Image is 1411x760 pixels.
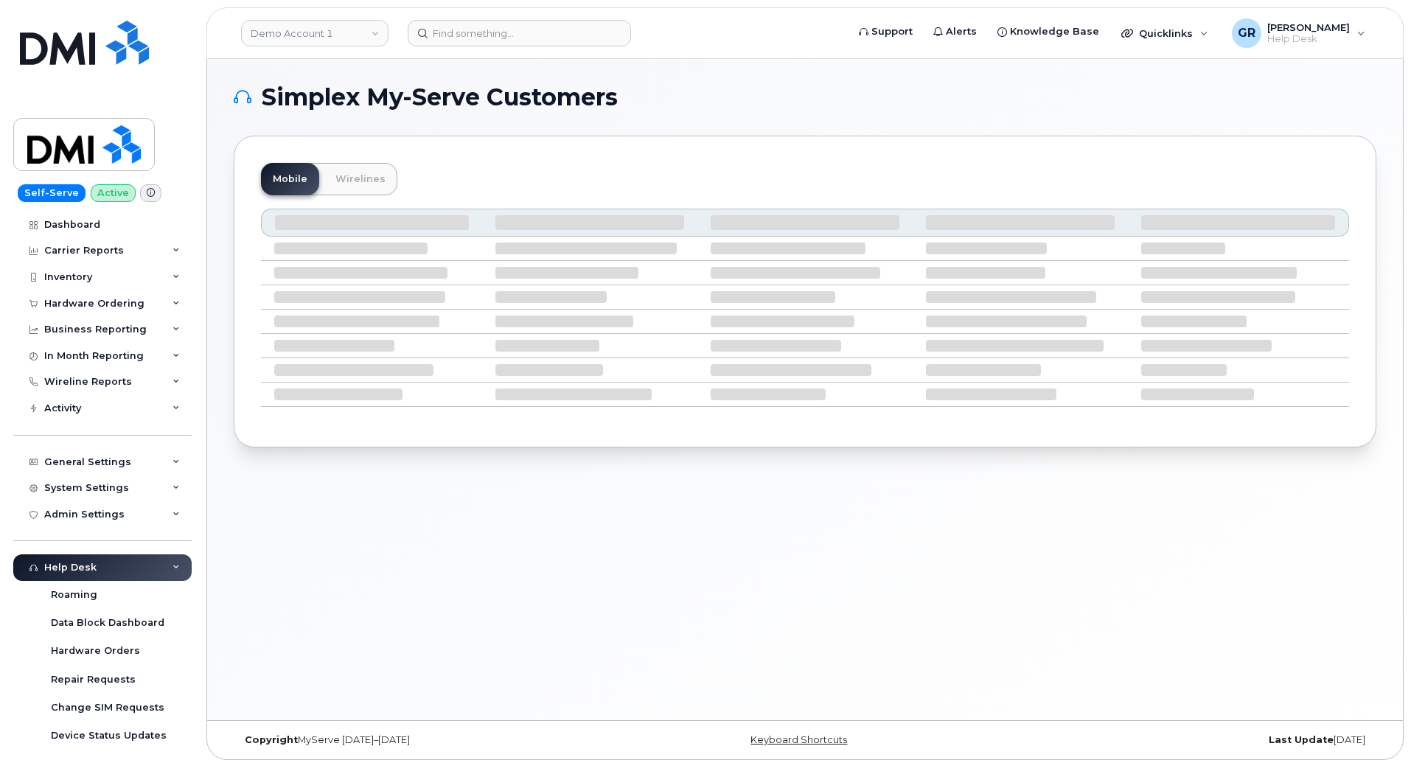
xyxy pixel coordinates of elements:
a: Wirelines [324,163,397,195]
a: Mobile [261,163,319,195]
strong: Copyright [245,734,298,745]
span: Simplex My-Serve Customers [262,86,618,108]
div: MyServe [DATE]–[DATE] [234,734,615,746]
div: [DATE] [995,734,1376,746]
strong: Last Update [1269,734,1334,745]
a: Keyboard Shortcuts [750,734,847,745]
